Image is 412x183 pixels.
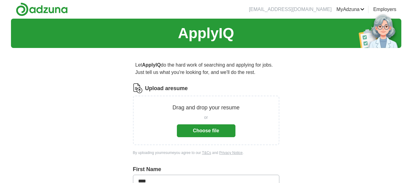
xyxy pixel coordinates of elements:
[142,62,161,68] strong: ApplyIQ
[249,6,331,13] li: [EMAIL_ADDRESS][DOMAIN_NAME]
[172,104,239,112] p: Drag and drop your resume
[145,84,188,93] label: Upload a resume
[133,150,279,156] div: By uploading your resume you agree to our and .
[336,6,364,13] a: MyAdzuna
[219,151,243,155] a: Privacy Notice
[133,83,143,93] img: CV Icon
[204,114,208,121] span: or
[133,59,279,79] p: Let do the hard work of searching and applying for jobs. Just tell us what you're looking for, an...
[133,165,279,174] label: First Name
[177,124,235,137] button: Choose file
[202,151,211,155] a: T&Cs
[373,6,396,13] a: Employers
[178,22,234,44] h1: ApplyIQ
[16,2,68,16] img: Adzuna logo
